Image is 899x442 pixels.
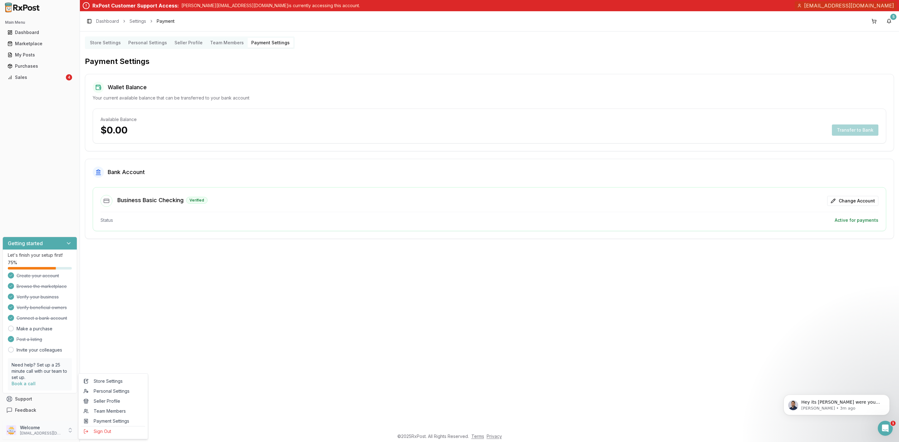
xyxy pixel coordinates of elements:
img: RxPost Logo [2,2,42,12]
span: Browse the marketplace [17,283,67,289]
img: User avatar [6,425,16,435]
span: Sign Out [84,428,143,435]
button: Feedback [2,405,77,416]
p: Need help? Set up a 25 minute call with our team to set up. [12,362,68,381]
span: 1 [891,421,896,426]
div: RxPost Customer Support Access: [92,2,179,9]
a: Purchases [5,61,75,72]
span: Feedback [15,407,36,413]
a: Book a call [12,381,36,386]
span: Create your account [17,273,59,279]
button: Support [2,393,77,405]
span: Verify beneficial owners [17,304,67,311]
button: Team Members [206,38,248,48]
button: Payment Settings [248,38,293,48]
span: Post a listing [17,336,42,342]
p: Welcome [20,425,63,431]
a: Settings [130,18,146,24]
a: Personal Settings [81,386,145,396]
a: Team Members [81,406,145,416]
h3: Business Basic Checking [117,196,184,205]
a: Privacy [487,434,502,439]
button: Sales4 [2,72,77,82]
span: Payment Settings [84,418,143,424]
button: Change Account [827,196,878,206]
button: Sign Out [81,426,145,436]
div: 4 [66,74,72,80]
div: Marketplace [7,41,72,47]
div: Dashboard [7,29,72,36]
span: Personal Settings [84,388,143,394]
div: Sales [7,74,65,80]
span: Verify your business [17,294,59,300]
button: Store Settings [86,38,125,48]
h2: Main Menu [5,20,75,25]
iframe: Intercom live chat [878,421,893,436]
div: Available Balance [101,116,878,123]
a: Invite your colleagues [17,347,62,353]
span: Team Members [84,408,143,414]
a: Payment Settings [81,416,145,426]
div: Status [101,217,113,223]
button: Marketplace [2,39,77,49]
h2: Payment Settings [85,56,894,66]
a: Make a purchase [17,326,52,332]
div: Your current available balance that can be transferred to your bank account [93,95,886,101]
div: My Posts [7,52,72,58]
h2: Bank Account [108,168,145,177]
span: Store Settings [84,378,143,384]
span: [EMAIL_ADDRESS][DOMAIN_NAME] [804,2,894,9]
a: Sales4 [5,72,75,83]
div: Active for payments [835,217,878,223]
a: Dashboard [5,27,75,38]
button: Purchases [2,61,77,71]
a: Seller Profile [81,396,145,406]
p: $0.00 [101,124,128,136]
button: 5 [884,16,894,26]
a: My Posts [5,49,75,61]
p: [PERSON_NAME][EMAIL_ADDRESS][DOMAIN_NAME] is currently accessing this account. [181,2,360,9]
div: 5 [890,14,897,20]
span: Seller Profile [84,398,143,404]
div: Verified [186,197,208,204]
p: Let's finish your setup first! [8,252,72,258]
a: Marketplace [5,38,75,49]
button: Personal Settings [125,38,171,48]
iframe: Intercom notifications message [774,381,899,425]
nav: breadcrumb [96,18,174,24]
h3: Getting started [8,240,43,247]
button: My Posts [2,50,77,60]
p: [EMAIL_ADDRESS][DOMAIN_NAME] [20,431,63,436]
div: Purchases [7,63,72,69]
a: Terms [471,434,484,439]
a: Dashboard [96,18,119,24]
h2: Wallet Balance [108,83,147,92]
span: Payment [157,18,174,24]
button: Dashboard [2,27,77,37]
span: 75 % [8,260,17,266]
span: Connect a bank account [17,315,67,321]
button: Seller Profile [171,38,206,48]
a: Store Settings [81,376,145,386]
